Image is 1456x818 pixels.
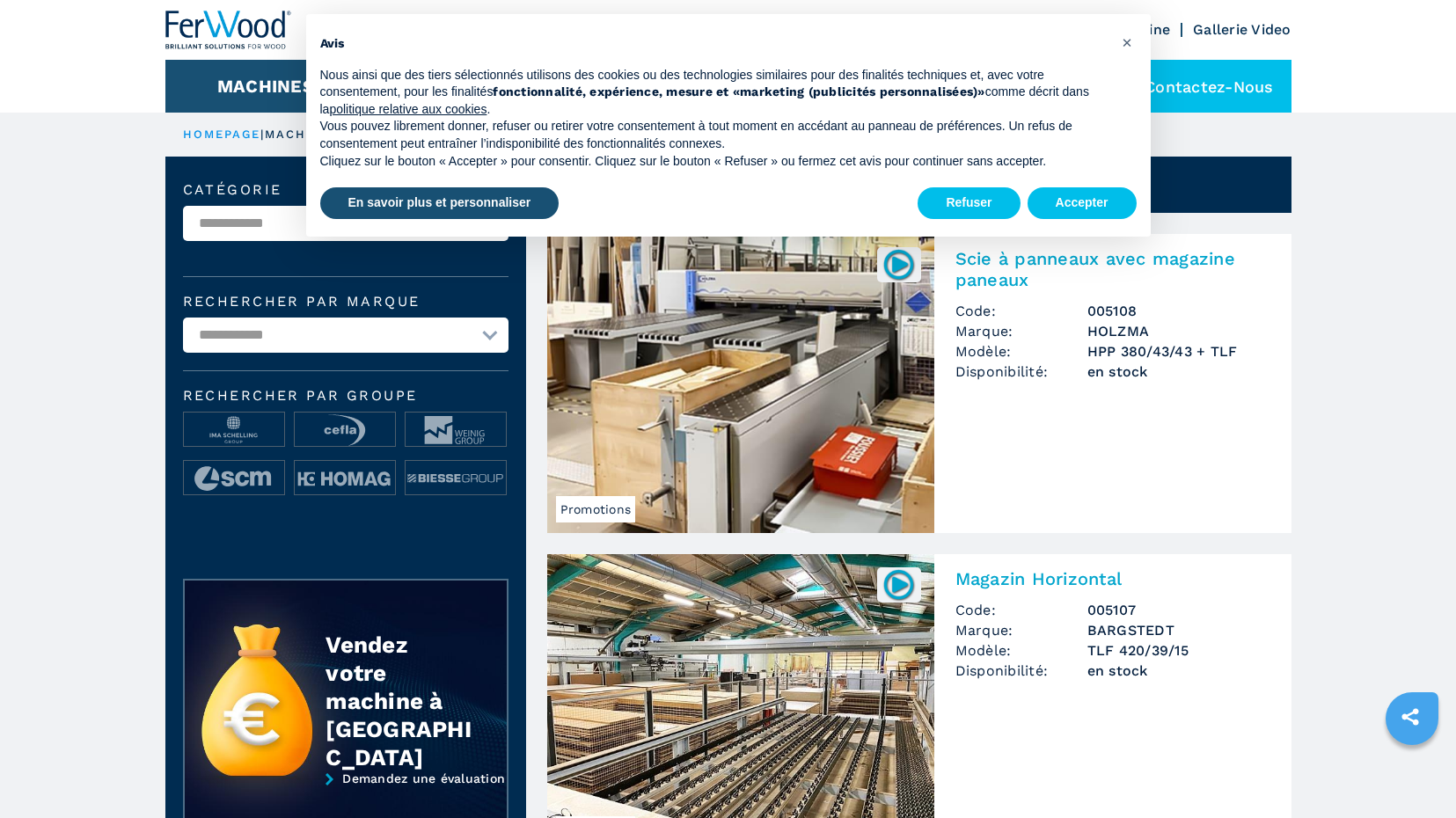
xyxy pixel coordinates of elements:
[183,389,509,403] span: Rechercher par groupe
[955,600,1087,620] span: Code:
[1087,321,1270,341] h3: HOLZMA
[1114,28,1142,56] button: Fermer cet avis
[165,11,292,49] img: Ferwood
[955,248,1270,290] h2: Scie à panneaux avec magazine paneaux
[406,461,506,496] img: image
[547,234,1291,533] a: Scie à panneaux avec magazine paneaux HOLZMA HPP 380/43/43 + TLFPromotions005108Scie à panneaux a...
[295,461,395,496] img: image
[556,496,636,522] span: Promotions
[955,568,1270,589] h2: Magazin Horizontal
[1087,661,1270,681] span: en stock
[918,187,1020,219] button: Refuser
[1087,362,1270,382] span: en stock
[1122,32,1132,53] span: ×
[326,631,472,771] div: Vendez votre machine à [GEOGRAPHIC_DATA]
[329,102,487,116] a: politique relative aux cookies
[320,35,1108,53] h2: Avis
[955,321,1087,341] span: Marque:
[184,461,284,496] img: image
[1028,187,1137,219] button: Accepter
[1087,341,1270,362] h3: HPP 380/43/43 + TLF
[882,247,916,281] img: 005108
[955,301,1087,321] span: Code:
[1388,695,1432,739] a: sharethis
[493,84,984,99] strong: fonctionnalité, expérience, mesure et «marketing (publicités personnalisées)»
[1087,620,1270,640] h3: BARGSTEDT
[320,118,1108,152] p: Vous pouvez librement donner, refuser ou retirer votre consentement à tout moment en accédant au ...
[217,76,314,97] button: Machines
[320,187,560,219] button: En savoir plus et personnaliser
[955,620,1087,640] span: Marque:
[955,661,1087,681] span: Disponibilité:
[955,640,1087,661] span: Modèle:
[320,67,1108,119] p: Nous ainsi que des tiers sélectionnés utilisons des cookies ou des technologies similaires pour d...
[295,413,395,448] img: image
[406,413,506,448] img: image
[955,341,1087,362] span: Modèle:
[1101,60,1291,113] div: Contactez-nous
[882,567,916,602] img: 005107
[320,153,1108,171] p: Cliquez sur le bouton « Accepter » pour consentir. Cliquez sur le bouton « Refuser » ou fermez ce...
[955,362,1087,382] span: Disponibilité:
[183,295,509,309] label: Rechercher par marque
[1087,640,1270,661] h3: TLF 420/39/15
[547,234,934,533] img: Scie à panneaux avec magazine paneaux HOLZMA HPP 380/43/43 + TLF
[1087,301,1270,321] h3: 005108
[265,127,340,142] p: machines
[1087,600,1270,620] h3: 005107
[260,128,264,141] span: |
[1381,739,1443,805] iframe: Chat
[1193,21,1291,38] a: Gallerie Video
[184,413,284,448] img: image
[183,183,509,197] label: catégorie
[183,128,261,141] a: HOMEPAGE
